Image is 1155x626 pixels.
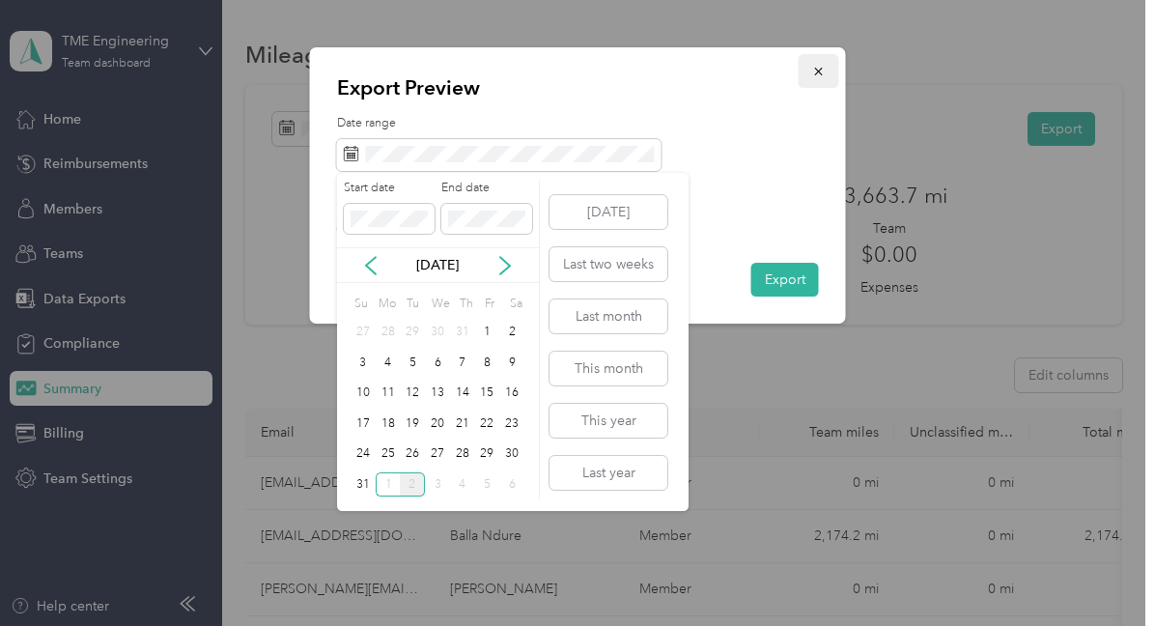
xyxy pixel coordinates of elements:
[425,321,450,345] div: 30
[450,351,475,375] div: 7
[450,442,475,467] div: 28
[549,299,667,333] button: Last month
[351,412,376,436] div: 17
[425,412,450,436] div: 20
[475,442,500,467] div: 29
[397,255,478,275] p: [DATE]
[428,290,450,317] div: We
[400,442,425,467] div: 26
[549,404,667,438] button: This year
[351,382,376,406] div: 10
[499,472,524,497] div: 6
[499,351,524,375] div: 9
[475,321,500,345] div: 1
[441,180,532,197] label: End date
[549,352,667,385] button: This month
[400,382,425,406] div: 12
[351,290,369,317] div: Su
[351,472,376,497] div: 31
[376,412,401,436] div: 18
[450,412,475,436] div: 21
[400,351,425,375] div: 5
[376,382,401,406] div: 11
[450,382,475,406] div: 14
[1047,518,1155,626] iframe: Everlance-gr Chat Button Frame
[400,412,425,436] div: 19
[499,382,524,406] div: 16
[450,321,475,345] div: 31
[337,74,819,101] p: Export Preview
[499,412,524,436] div: 23
[351,321,376,345] div: 27
[376,351,401,375] div: 4
[425,382,450,406] div: 13
[425,472,450,497] div: 3
[475,472,500,497] div: 5
[425,442,450,467] div: 27
[457,290,475,317] div: Th
[376,472,401,497] div: 1
[475,382,500,406] div: 15
[376,321,401,345] div: 28
[506,290,524,317] div: Sa
[751,263,819,297] button: Export
[549,247,667,281] button: Last two weeks
[344,180,435,197] label: Start date
[351,442,376,467] div: 24
[481,290,499,317] div: Fr
[376,290,397,317] div: Mo
[400,321,425,345] div: 29
[376,442,401,467] div: 25
[400,472,425,497] div: 2
[499,442,524,467] div: 30
[475,412,500,436] div: 22
[337,115,819,132] label: Date range
[425,351,450,375] div: 6
[549,195,667,229] button: [DATE]
[499,321,524,345] div: 2
[403,290,421,317] div: Tu
[549,456,667,490] button: Last year
[475,351,500,375] div: 8
[351,351,376,375] div: 3
[450,472,475,497] div: 4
